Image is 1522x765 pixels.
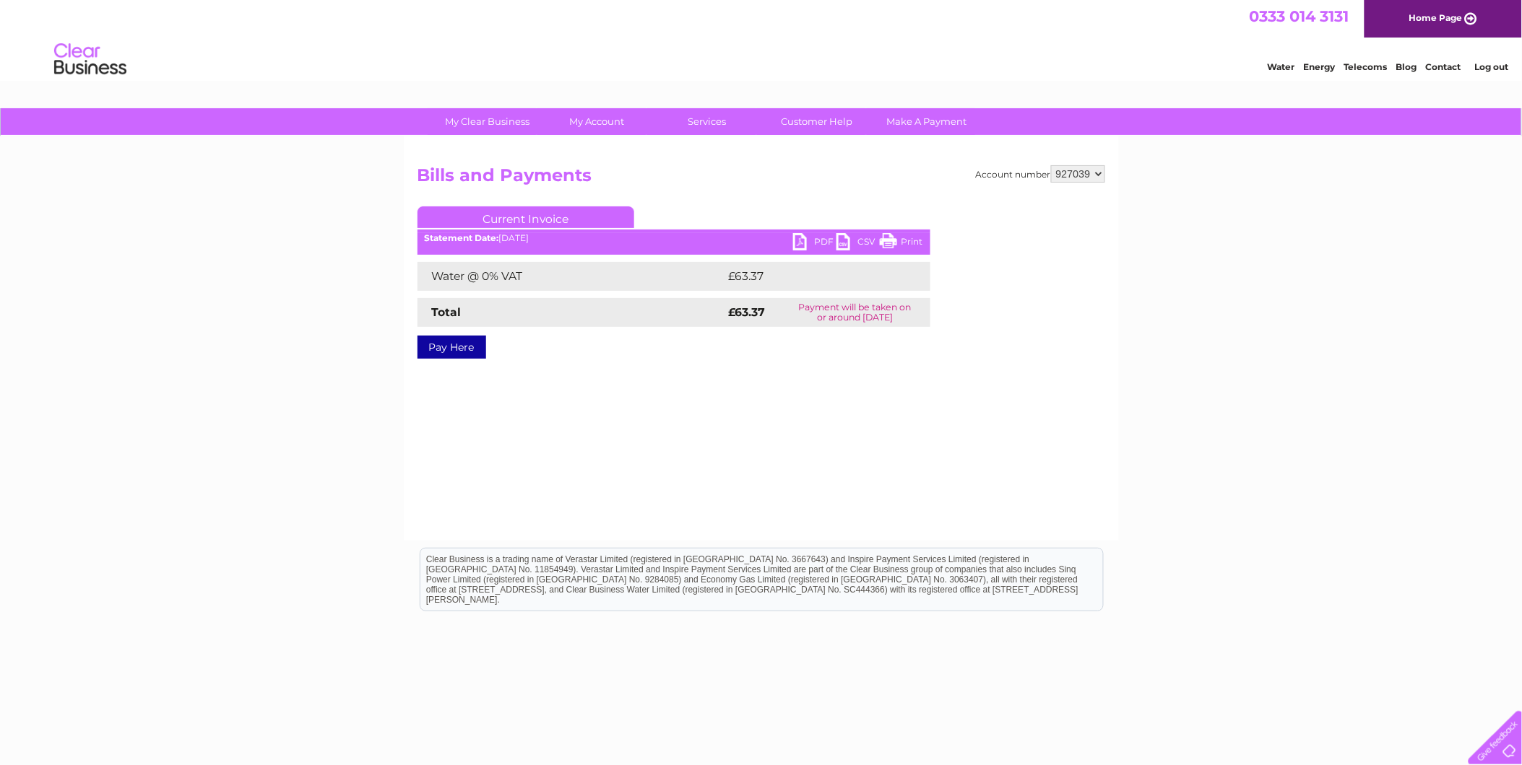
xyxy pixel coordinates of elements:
h2: Bills and Payments [418,165,1105,193]
a: Services [647,108,766,135]
img: logo.png [53,38,127,82]
div: Account number [976,165,1105,183]
div: [DATE] [418,233,930,243]
a: Energy [1304,61,1336,72]
strong: Total [432,305,462,319]
a: PDF [793,233,836,254]
a: Blog [1396,61,1417,72]
a: Contact [1426,61,1461,72]
a: Current Invoice [418,206,634,228]
a: Water [1268,61,1295,72]
a: Telecoms [1344,61,1388,72]
div: Clear Business is a trading name of Verastar Limited (registered in [GEOGRAPHIC_DATA] No. 3667643... [420,8,1103,70]
a: 0333 014 3131 [1250,7,1349,25]
a: CSV [836,233,880,254]
a: Log out [1474,61,1508,72]
a: My Clear Business [428,108,547,135]
a: Print [880,233,923,254]
td: £63.37 [725,262,901,291]
a: Make A Payment [867,108,986,135]
a: My Account [537,108,657,135]
a: Pay Here [418,336,486,359]
td: Payment will be taken on or around [DATE] [780,298,930,327]
td: Water @ 0% VAT [418,262,725,291]
b: Statement Date: [425,232,499,243]
strong: £63.37 [729,305,766,319]
a: Customer Help [757,108,876,135]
